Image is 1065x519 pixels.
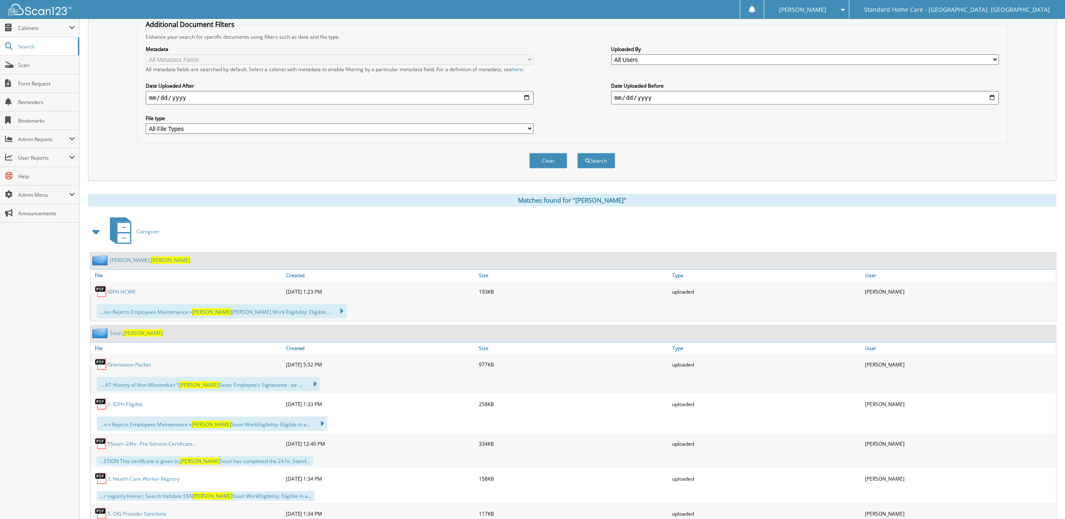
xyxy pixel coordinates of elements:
div: uploaded [670,470,863,487]
input: start [146,91,534,104]
a: IDPH HCWR [107,288,135,295]
a: Created [284,342,477,354]
span: [PERSON_NAME] [193,492,232,500]
label: Uploaded By [611,45,999,53]
div: 193KB [477,283,670,300]
div: ... AT History of Non-Misconduct 1 Saver Employee’s Signaturee : ee .... [97,377,320,391]
span: Bookmarks [18,117,75,124]
div: [PERSON_NAME] [863,356,1056,373]
div: All metadata fields are searched by default. Select a cabinet with metadata to enable filtering b... [146,66,534,73]
div: [PERSON_NAME] [863,283,1056,300]
img: PDF.png [95,285,107,298]
div: [DATE] 1:23 PM [284,283,477,300]
div: ...ion Rejects Employees Maintenance » [PERSON_NAME] Work Eligibility: Eligible... [97,304,347,318]
a: File [91,270,284,281]
div: uploaded [670,435,863,452]
div: ...ETION This certiﬁcate is given to, Souri has completed the 24 hr. Stand... [97,456,313,466]
label: Metadata [146,45,534,53]
div: [PERSON_NAME] [863,470,1056,487]
span: Standard Home Care - [GEOGRAPHIC_DATA], [GEOGRAPHIC_DATA] [865,7,1050,12]
a: User [863,270,1056,281]
span: Announcements [18,210,75,217]
a: [PERSON_NAME],[PERSON_NAME] [110,257,190,264]
span: Scan [18,62,75,69]
a: 2. IDPH Eligible [107,401,143,408]
span: [PERSON_NAME] [779,7,826,12]
img: folder2.png [92,328,110,338]
div: [PERSON_NAME] [863,396,1056,412]
span: User Reports [18,154,69,161]
div: 334KB [477,435,670,452]
div: Matches found for "[PERSON_NAME]" [88,194,1057,206]
span: Admin Menu [18,191,69,198]
div: 977KB [477,356,670,373]
a: User [863,342,1056,354]
div: [DATE] 1:34 PM [284,470,477,487]
a: Size [477,270,670,281]
a: Created [284,270,477,281]
div: ...r registry Home| Search Validate SSN Souri WorkEligibility: Eligible In a... [97,491,315,501]
span: [PERSON_NAME] [192,421,231,428]
div: 158KB [477,470,670,487]
img: PDF.png [95,358,107,371]
span: [PERSON_NAME] [180,457,220,465]
div: 258KB [477,396,670,412]
img: scan123-logo-white.svg [8,4,72,15]
a: 5. OIG Provider Sanctions [107,510,167,517]
label: Date Uploaded After [146,82,534,89]
span: [PERSON_NAME] [179,381,219,388]
label: Date Uploaded Before [611,82,999,89]
span: [PERSON_NAME] [192,308,232,316]
span: [PERSON_NAME] [123,329,163,337]
span: Search [18,43,74,50]
div: [DATE] 5:32 PM [284,356,477,373]
a: Type [670,342,863,354]
label: File type [146,115,534,122]
span: [PERSON_NAME] [151,257,190,264]
a: Souri,[PERSON_NAME] [110,329,163,337]
a: 3. Health Care Worker Registry [107,475,180,482]
div: [DATE] 1:33 PM [284,396,477,412]
a: TSouri--24hr.-Pre-Service-Certificate... [107,440,197,447]
span: Cabinets [18,24,69,32]
div: uploaded [670,283,863,300]
button: Clear [529,153,567,169]
button: Search [577,153,615,169]
iframe: Chat Widget [1023,479,1065,519]
input: end [611,91,999,104]
span: Reminders [18,99,75,106]
div: Enhance your search for specific documents using filters such as date and file type. [141,33,1003,40]
span: Help [18,173,75,180]
a: Orientation Packet [107,361,151,368]
a: File [91,342,284,354]
a: Caregiver [105,215,160,248]
span: Admin Reports [18,136,69,143]
legend: Additional Document Filters [141,20,239,29]
div: ...n v Rejects Employees Maintenance » Souri WorkEligibility: Eligible In a... [97,417,327,431]
a: Type [670,270,863,281]
img: PDF.png [95,437,107,450]
span: Caregiver [136,228,160,235]
div: uploaded [670,396,863,412]
div: [PERSON_NAME] [863,435,1056,452]
img: PDF.png [95,398,107,410]
div: [DATE] 12:40 PM [284,435,477,452]
span: Form Request [18,80,75,87]
img: PDF.png [95,472,107,485]
img: folder2.png [92,255,110,265]
div: uploaded [670,356,863,373]
a: Size [477,342,670,354]
a: here [512,66,523,73]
